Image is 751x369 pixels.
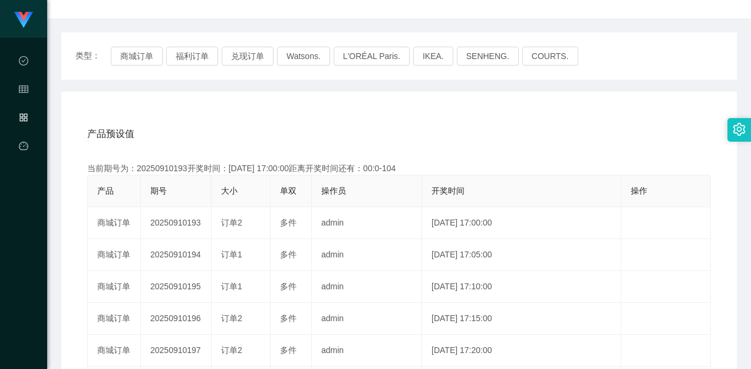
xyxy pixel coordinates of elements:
td: 20250910196 [141,303,212,335]
button: 兑现订单 [222,47,274,66]
span: 订单2 [221,314,242,323]
span: 订单2 [221,218,242,227]
span: 多件 [280,218,297,227]
span: 开奖时间 [432,186,465,195]
button: 商城订单 [111,47,163,66]
td: 商城订单 [88,207,141,239]
td: admin [312,239,422,271]
span: 产品 [97,186,114,195]
button: Watsons. [277,47,330,66]
td: admin [312,303,422,335]
td: 商城订单 [88,239,141,271]
span: 数据中心 [19,57,28,162]
span: 会员管理 [19,85,28,190]
i: 图标: appstore-o [19,107,28,131]
td: 商城订单 [88,271,141,303]
button: COURTS. [522,47,578,66]
button: SENHENG. [457,47,519,66]
span: 单双 [280,186,297,195]
i: 图标: setting [733,123,746,136]
span: 操作 [631,186,647,195]
span: 订单1 [221,282,242,291]
span: 多件 [280,282,297,291]
td: [DATE] 17:20:00 [422,335,621,367]
td: [DATE] 17:05:00 [422,239,621,271]
span: 多件 [280,314,297,323]
button: IKEA. [413,47,453,66]
i: 图标: check-circle-o [19,51,28,74]
span: 多件 [280,250,297,259]
img: logo.9652507e.png [14,12,33,28]
span: 产品预设值 [87,127,134,141]
td: 商城订单 [88,303,141,335]
td: admin [312,335,422,367]
td: [DATE] 17:15:00 [422,303,621,335]
span: 订单2 [221,345,242,355]
td: [DATE] 17:10:00 [422,271,621,303]
span: 类型： [75,47,111,66]
td: admin [312,207,422,239]
span: 产品管理 [19,113,28,218]
td: 20250910194 [141,239,212,271]
span: 大小 [221,186,238,195]
td: 20250910195 [141,271,212,303]
td: 商城订单 [88,335,141,367]
button: 福利订单 [166,47,218,66]
button: L'ORÉAL Paris. [334,47,410,66]
span: 订单1 [221,250,242,259]
td: 20250910197 [141,335,212,367]
td: admin [312,271,422,303]
a: 图标: dashboard平台首页 [19,135,28,254]
span: 多件 [280,345,297,355]
span: 操作员 [321,186,346,195]
td: 20250910193 [141,207,212,239]
i: 图标: table [19,79,28,103]
td: [DATE] 17:00:00 [422,207,621,239]
div: 当前期号为：20250910193开奖时间：[DATE] 17:00:00距离开奖时间还有：00:0-104 [87,162,711,175]
span: 期号 [150,186,167,195]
